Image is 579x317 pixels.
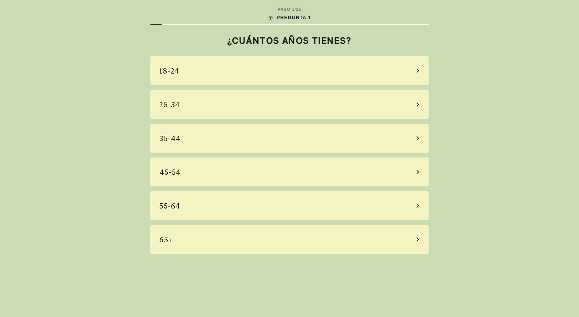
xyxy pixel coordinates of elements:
div: 45-54 [159,167,181,178]
h2: ¿CUÁNTOS AÑOS TIENES? [150,35,429,46]
div: 35-44 [159,133,181,144]
div: 18-24 [159,65,179,76]
div: 65+ [159,234,172,245]
div: PREGUNTA 1 [268,14,311,21]
div: 25-34 [159,99,180,110]
div: 55-64 [159,200,181,211]
div: PASO 1 / 25 [278,6,302,12]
